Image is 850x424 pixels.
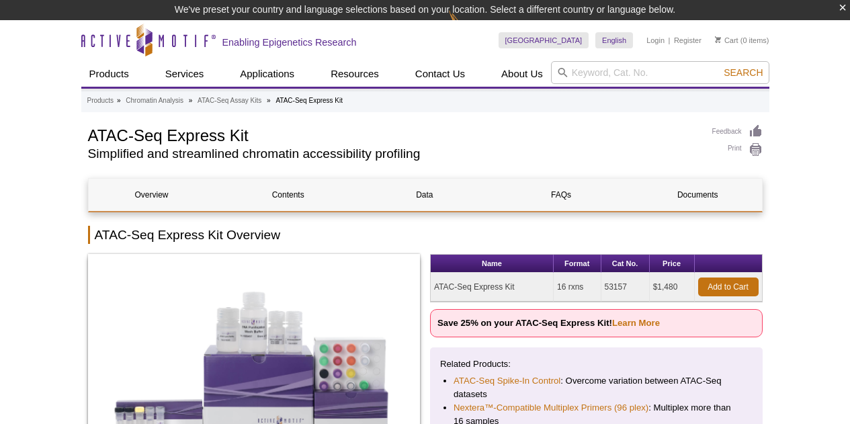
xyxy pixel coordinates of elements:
a: Learn More [612,318,660,328]
h2: ATAC-Seq Express Kit Overview [88,226,763,244]
a: Login [646,36,665,45]
a: Cart [715,36,738,45]
a: ATAC-Seq Spike-In Control [454,374,560,388]
li: » [267,97,271,104]
li: » [189,97,193,104]
a: Documents [634,179,761,211]
th: Price [650,255,695,273]
li: : Overcome variation between ATAC-Seq datasets [454,374,739,401]
h2: Simplified and streamlined chromatin accessibility profiling [88,148,699,160]
a: Nextera™-Compatible Multiplex Primers (96 plex) [454,401,648,415]
a: About Us [493,61,551,87]
a: Contents [225,179,351,211]
th: Format [554,255,601,273]
h1: ATAC-Seq Express Kit [88,124,699,144]
a: [GEOGRAPHIC_DATA] [499,32,589,48]
a: ATAC-Seq Assay Kits [198,95,261,107]
button: Search [720,67,767,79]
a: Add to Cart [698,278,759,296]
li: » [117,97,121,104]
a: Services [157,61,212,87]
a: English [595,32,633,48]
a: Resources [323,61,387,87]
span: Search [724,67,763,78]
a: Register [674,36,702,45]
h2: Enabling Epigenetics Research [222,36,357,48]
img: Change Here [449,10,484,42]
a: Overview [89,179,215,211]
strong: Save 25% on your ATAC-Seq Express Kit! [437,318,660,328]
td: 16 rxns [554,273,601,302]
a: Feedback [712,124,763,139]
img: Your Cart [715,36,721,43]
th: Name [431,255,554,273]
li: (0 items) [715,32,769,48]
a: Data [362,179,488,211]
th: Cat No. [601,255,650,273]
a: Products [87,95,114,107]
a: Chromatin Analysis [126,95,183,107]
a: Products [81,61,137,87]
td: 53157 [601,273,650,302]
a: Print [712,142,763,157]
input: Keyword, Cat. No. [551,61,769,84]
a: Applications [232,61,302,87]
a: Contact Us [407,61,473,87]
td: $1,480 [650,273,695,302]
a: FAQs [498,179,624,211]
li: ATAC-Seq Express Kit [275,97,343,104]
td: ATAC-Seq Express Kit [431,273,554,302]
li: | [669,32,671,48]
p: Related Products: [440,357,753,371]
